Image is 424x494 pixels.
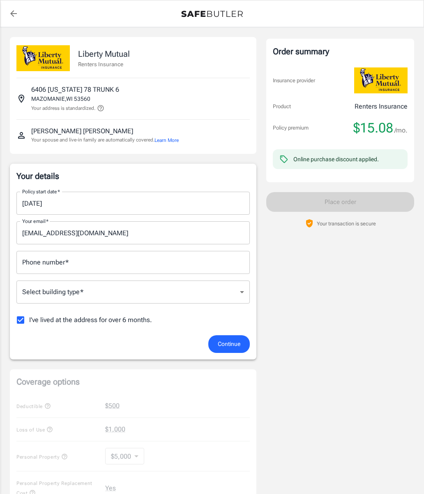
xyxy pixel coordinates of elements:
svg: Insured address [16,94,26,104]
p: Policy premium [273,124,309,132]
div: Online purchase discount applied. [293,155,379,163]
input: Enter number [16,251,250,274]
p: Renters Insurance [355,102,408,111]
p: Renters Insurance [78,60,130,68]
p: Your transaction is secure [317,220,376,227]
button: Learn More [154,137,179,144]
svg: Insured person [16,130,26,140]
p: 6406 [US_STATE] 78 TRUNK 6 [31,85,119,95]
input: Enter email [16,221,250,244]
span: $15.08 [353,120,393,136]
div: Order summary [273,45,408,58]
p: Product [273,102,291,111]
p: Insurance provider [273,77,315,85]
img: Back to quotes [181,11,243,17]
input: Choose date, selected date is Oct 16, 2025 [16,192,244,215]
label: Your email [22,218,48,225]
img: Liberty Mutual [16,45,70,71]
p: Your details [16,170,250,182]
p: Your address is standardized. [31,104,95,112]
span: Continue [218,339,240,349]
p: Your spouse and live-in family are automatically covered. [31,136,179,144]
span: I've lived at the address for over 6 months. [29,315,152,325]
p: [PERSON_NAME] [PERSON_NAME] [31,126,133,136]
button: Continue [208,335,250,353]
p: MAZOMANIE , WI 53560 [31,95,90,103]
a: back to quotes [5,5,22,22]
span: /mo. [394,125,408,136]
label: Policy start date [22,188,60,195]
img: Liberty Mutual [354,67,408,93]
p: Liberty Mutual [78,48,130,60]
